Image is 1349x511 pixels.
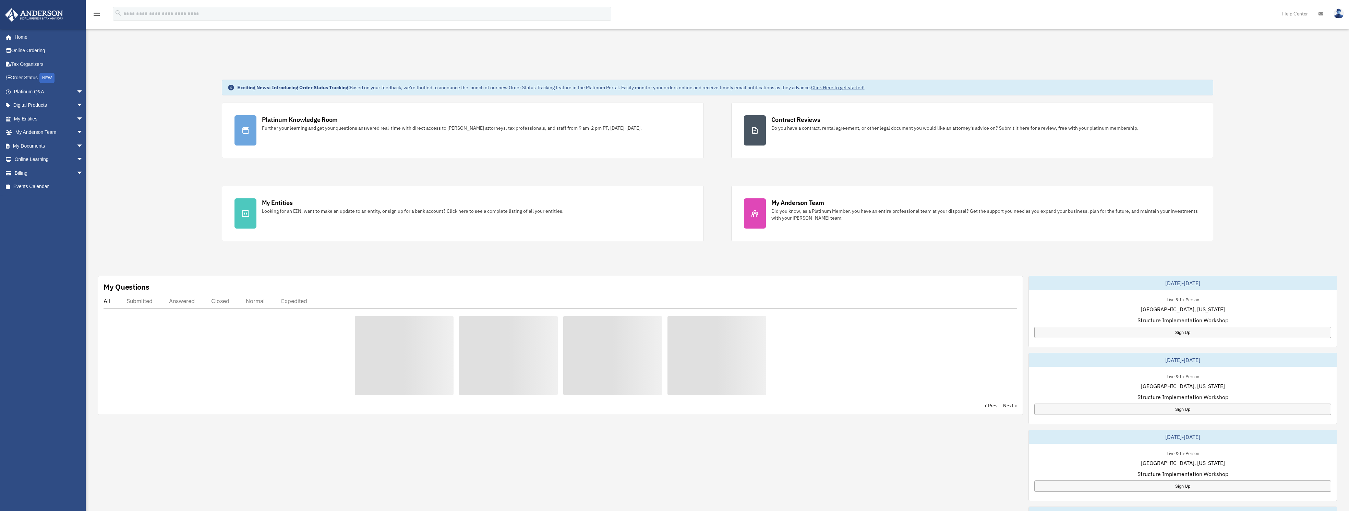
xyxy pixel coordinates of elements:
span: [GEOGRAPHIC_DATA], [US_STATE] [1141,382,1225,390]
div: Further your learning and get your questions answered real-time with direct access to [PERSON_NAM... [262,125,642,131]
div: Normal [246,298,265,304]
a: Sign Up [1034,404,1331,415]
span: arrow_drop_down [76,85,90,99]
span: arrow_drop_down [76,166,90,180]
div: Do you have a contract, rental agreement, or other legal document you would like an attorney's ad... [771,125,1139,131]
a: menu [93,12,101,18]
a: Sign Up [1034,327,1331,338]
span: arrow_drop_down [76,126,90,140]
span: arrow_drop_down [76,112,90,126]
div: NEW [39,73,55,83]
a: Contract Reviews Do you have a contract, rental agreement, or other legal document you would like... [731,103,1213,158]
div: Answered [169,298,195,304]
a: My Entitiesarrow_drop_down [5,112,94,126]
span: [GEOGRAPHIC_DATA], [US_STATE] [1141,305,1225,313]
a: < Prev [984,402,998,409]
div: My Entities [262,198,293,207]
div: Live & In-Person [1161,449,1205,456]
a: Online Ordering [5,44,94,58]
a: Next > [1003,402,1017,409]
div: Based on your feedback, we're thrilled to announce the launch of our new Order Status Tracking fe... [237,84,865,91]
div: [DATE]-[DATE] [1029,276,1337,290]
a: Platinum Q&Aarrow_drop_down [5,85,94,98]
div: Contract Reviews [771,115,820,124]
div: Live & In-Person [1161,372,1205,380]
div: Closed [211,298,229,304]
a: Home [5,30,90,44]
div: [DATE]-[DATE] [1029,430,1337,444]
a: My Anderson Teamarrow_drop_down [5,126,94,139]
a: Tax Organizers [5,57,94,71]
a: Events Calendar [5,180,94,194]
div: Expedited [281,298,307,304]
div: My Anderson Team [771,198,824,207]
a: Click Here to get started! [811,84,865,91]
a: Digital Productsarrow_drop_down [5,98,94,112]
img: Anderson Advisors Platinum Portal [3,8,65,22]
span: arrow_drop_down [76,139,90,153]
span: Structure Implementation Workshop [1137,393,1228,401]
div: Looking for an EIN, want to make an update to an entity, or sign up for a bank account? Click her... [262,208,564,214]
a: Order StatusNEW [5,71,94,85]
span: Structure Implementation Workshop [1137,470,1228,478]
div: Submitted [127,298,153,304]
div: My Questions [104,282,149,292]
span: Structure Implementation Workshop [1137,316,1228,324]
img: User Pic [1334,9,1344,19]
strong: Exciting News: Introducing Order Status Tracking! [237,84,350,91]
span: [GEOGRAPHIC_DATA], [US_STATE] [1141,459,1225,467]
a: My Anderson Team Did you know, as a Platinum Member, you have an entire professional team at your... [731,186,1213,241]
a: Platinum Knowledge Room Further your learning and get your questions answered real-time with dire... [222,103,704,158]
i: menu [93,10,101,18]
a: My Entities Looking for an EIN, want to make an update to an entity, or sign up for a bank accoun... [222,186,704,241]
div: All [104,298,110,304]
a: Sign Up [1034,480,1331,492]
span: arrow_drop_down [76,153,90,167]
div: Live & In-Person [1161,295,1205,303]
a: My Documentsarrow_drop_down [5,139,94,153]
div: [DATE]-[DATE] [1029,353,1337,367]
a: Online Learningarrow_drop_down [5,153,94,166]
span: arrow_drop_down [76,98,90,113]
div: Did you know, as a Platinum Member, you have an entire professional team at your disposal? Get th... [771,208,1201,221]
div: Platinum Knowledge Room [262,115,338,124]
a: Billingarrow_drop_down [5,166,94,180]
i: search [115,9,122,17]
